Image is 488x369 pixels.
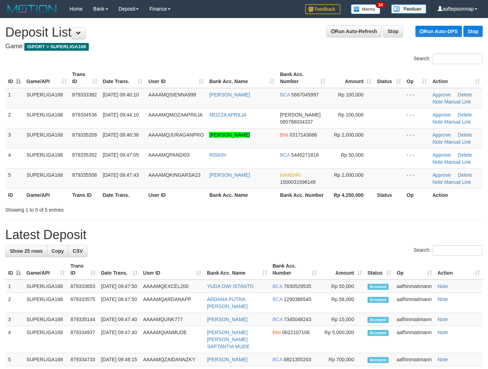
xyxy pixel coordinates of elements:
a: ARDANA PUTRA [PERSON_NAME] [207,296,247,309]
td: AAAAMQUNK777 [140,313,204,326]
a: RISKIH [209,152,226,158]
td: 879334733 [68,353,98,366]
th: Amount: activate to sort column ascending [320,259,364,280]
td: 3 [5,313,24,326]
a: Show 25 rows [5,245,47,257]
th: ID: activate to sort column descending [5,68,24,88]
span: BNI [280,132,288,138]
td: 879333575 [68,293,98,313]
a: Run Auto-DPS [415,26,462,37]
img: panduan.png [391,4,426,14]
a: [PERSON_NAME] [207,357,247,362]
a: [PERSON_NAME] [209,132,250,138]
a: MOZZA APRILIA [209,112,246,118]
span: Rp 100,000 [338,112,363,118]
a: Stop [383,25,403,37]
td: Rp 700,000 [320,353,364,366]
th: Status: activate to sort column ascending [374,68,404,88]
a: Delete [458,112,472,118]
a: YUDA DWI ISTANTO [207,283,254,289]
span: BNI [273,330,281,335]
span: Rp 2,000,000 [334,132,364,138]
th: User ID: activate to sort column ascending [140,259,204,280]
span: 34 [376,2,385,8]
th: Trans ID [69,188,100,201]
th: Date Trans. [100,188,146,201]
span: 879333382 [72,92,97,98]
span: Copy 7345048243 to clipboard [284,317,311,322]
td: aafhinmatimann [394,353,435,366]
td: 879333653 [68,280,98,293]
a: Note [438,317,448,322]
td: SUPERLIGA168 [24,280,68,293]
span: Accepted [367,330,389,336]
a: Note [438,330,448,335]
td: SUPERLIGA168 [24,88,69,108]
th: Trans ID: activate to sort column ascending [68,259,98,280]
th: Date Trans.: activate to sort column ascending [100,68,146,88]
td: 5 [5,168,24,188]
th: User ID [146,188,206,201]
td: SUPERLIGA168 [24,168,69,188]
a: Manual Link [444,99,471,105]
span: Copy 6821355203 to clipboard [284,357,311,362]
td: - - - [404,148,430,168]
span: Copy 5667045997 to clipboard [291,92,319,98]
span: Copy 5445271818 to clipboard [291,152,319,158]
a: Note [432,119,443,125]
a: Approve [432,92,451,98]
td: 1 [5,88,24,108]
td: AAAAMQZAIDANNZKY [140,353,204,366]
a: Note [438,283,448,289]
span: Show 25 rows [10,248,43,254]
td: [DATE] 09:47:40 [98,326,140,353]
input: Search: [433,245,483,256]
th: Status: activate to sort column ascending [365,259,394,280]
span: AAAAMQSIENNA999 [148,92,196,98]
th: Bank Acc. Number: activate to sort column ascending [277,68,328,88]
span: BCA [273,296,283,302]
a: Note [432,159,443,165]
a: Manual Link [444,139,471,145]
th: Bank Acc. Name [206,188,277,201]
th: Game/API: activate to sort column ascending [24,68,69,88]
td: aafhinmatimann [394,326,435,353]
a: Approve [432,112,451,118]
span: CSV [73,248,83,254]
span: BCA [273,283,283,289]
span: [DATE] 09:40:10 [103,92,139,98]
div: Showing 1 to 5 of 5 entries [5,204,198,213]
a: CSV [68,245,87,257]
span: Rp 50,000 [341,152,364,158]
a: Note [432,179,443,185]
span: BCA [280,152,290,158]
span: Copy 1500031596149 to clipboard [280,179,316,185]
a: Note [438,357,448,362]
span: 879335209 [72,132,97,138]
th: Bank Acc. Name: activate to sort column ascending [206,68,277,88]
a: Note [438,296,448,302]
a: Approve [432,172,451,178]
td: aafhinmatimann [394,313,435,326]
a: Approve [432,132,451,138]
span: BCA [273,317,283,322]
h1: Deposit List [5,25,483,39]
span: [PERSON_NAME] [280,112,321,118]
a: [PERSON_NAME] [209,172,250,178]
th: Date Trans.: activate to sort column ascending [98,259,140,280]
td: SUPERLIGA168 [24,326,68,353]
td: AAAAMQEXCEL200 [140,280,204,293]
td: AAAAMQIANMUDE [140,326,204,353]
span: Copy 7630529535 to clipboard [284,283,311,289]
a: Delete [458,92,472,98]
a: Delete [458,152,472,158]
td: [DATE] 09:46:15 [98,353,140,366]
td: SUPERLIGA168 [24,128,69,148]
span: AAAAMQJURAGANPRO [148,132,204,138]
input: Search: [433,54,483,64]
a: [PERSON_NAME] [PERSON_NAME] SAPTANTIA MUDE [207,330,249,349]
span: 879334536 [72,112,97,118]
span: Copy 0622107108 to clipboard [282,330,310,335]
td: - - - [404,88,430,108]
span: [DATE] 09:46:36 [103,132,139,138]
